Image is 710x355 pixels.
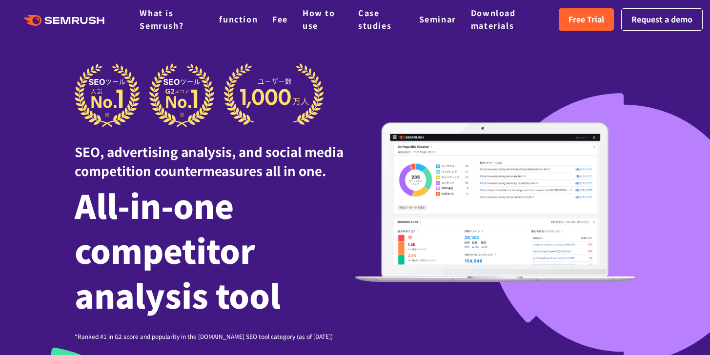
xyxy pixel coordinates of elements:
a: Request a demo [621,8,703,31]
font: All-in-one [75,181,234,228]
font: competitor analysis tool [75,226,281,318]
a: Free Trial [559,8,614,31]
a: How to use [303,7,335,31]
a: Fee [272,13,288,25]
a: Download materials [471,7,516,31]
font: SEO, advertising analysis, and social media competition countermeasures all in one. [75,142,344,179]
a: function [219,13,258,25]
font: *Ranked #1 in G2 score and popularity in the [DOMAIN_NAME] SEO tool category (as of [DATE]) [75,332,333,340]
font: Request a demo [631,13,692,25]
a: Case studies [358,7,391,31]
font: Free Trial [568,13,604,25]
a: What is Semrush? [140,7,183,31]
a: Seminar [419,13,456,25]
